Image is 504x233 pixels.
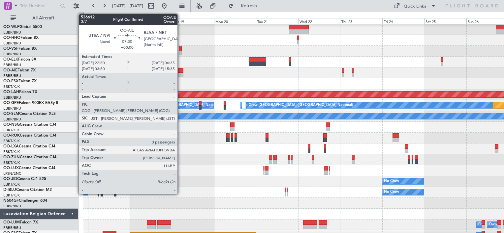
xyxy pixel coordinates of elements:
[85,13,96,19] div: [DATE]
[3,73,21,78] a: EBBR/BRU
[3,68,36,72] a: OO-AIEFalcon 7X
[3,123,20,127] span: OO-NSG
[3,63,21,67] a: EBBR/BRU
[382,18,424,24] div: Fri 24
[3,171,21,176] a: LFSN/ENC
[3,25,19,29] span: OO-WLP
[3,144,19,148] span: OO-LXA
[225,1,265,11] button: Refresh
[256,18,298,24] div: Tue 21
[3,36,20,40] span: OO-HHO
[3,101,58,105] a: OO-GPEFalcon 900EX EASy II
[110,100,221,110] div: No Crew [GEOGRAPHIC_DATA] ([GEOGRAPHIC_DATA] National)
[3,155,56,159] a: OO-ZUNCessna Citation CJ4
[3,79,37,83] a: OO-FSXFalcon 7X
[3,166,19,170] span: OO-LUX
[3,68,17,72] span: OO-AIE
[3,144,55,148] a: OO-LXACessna Citation CJ4
[391,1,439,11] button: Quick Links
[112,3,143,9] span: [DATE] - [DATE]
[3,177,46,181] a: OO-JIDCessna CJ1 525
[3,134,56,138] a: OO-ROKCessna Citation CJ4
[3,90,19,94] span: OO-LAH
[3,112,56,116] a: OO-SLMCessna Citation XLS
[3,193,20,198] a: EBKT/KJK
[3,90,37,94] a: OO-LAHFalcon 7X
[3,225,21,230] a: EBBR/BRU
[3,36,39,40] a: OO-HHOFalcon 8X
[298,18,340,24] div: Wed 22
[3,101,19,105] span: OO-GPE
[130,18,172,24] div: Sat 18
[3,199,19,203] span: N604GF
[3,30,21,35] a: EBBR/BRU
[3,95,21,100] a: EBBR/BRU
[3,204,21,209] a: EBBR/BRU
[3,123,56,127] a: OO-NSGCessna Citation CJ4
[3,47,37,51] a: OO-VSFFalcon 8X
[7,13,72,23] button: All Aircraft
[3,188,16,192] span: D-IBLU
[384,187,399,197] div: No Crew
[3,149,20,154] a: EBKT/KJK
[214,18,256,24] div: Mon 20
[17,16,70,20] span: All Aircraft
[3,25,42,29] a: OO-WLPGlobal 5500
[3,188,52,192] a: D-IBLUCessna Citation M2
[3,52,21,57] a: EBBR/BRU
[3,155,20,159] span: OO-ZUN
[3,177,17,181] span: OO-JID
[3,128,20,133] a: EBKT/KJK
[3,182,20,187] a: EBKT/KJK
[235,4,263,8] span: Refresh
[424,18,466,24] div: Sat 25
[3,79,18,83] span: OO-FSX
[3,58,36,62] a: OO-ELKFalcon 8X
[404,3,426,10] div: Quick Links
[3,199,47,203] a: N604GFChallenger 604
[3,134,20,138] span: OO-ROK
[3,166,55,170] a: OO-LUXCessna Citation CJ4
[242,100,353,110] div: No Crew [GEOGRAPHIC_DATA] ([GEOGRAPHIC_DATA] National)
[340,18,382,24] div: Thu 23
[3,117,21,122] a: EBBR/BRU
[20,1,58,11] input: Trip Number
[3,112,19,116] span: OO-SLM
[3,58,18,62] span: OO-ELK
[3,47,18,51] span: OO-VSF
[3,139,20,143] a: EBKT/KJK
[3,41,21,46] a: EBBR/BRU
[172,18,214,24] div: Sun 19
[3,160,20,165] a: EBKT/KJK
[3,84,20,89] a: EBKT/KJK
[88,18,130,24] div: Fri 17
[3,220,20,224] span: OO-LUM
[384,176,399,186] div: No Crew
[3,220,38,224] a: OO-LUMFalcon 7X
[3,106,21,111] a: EBBR/BRU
